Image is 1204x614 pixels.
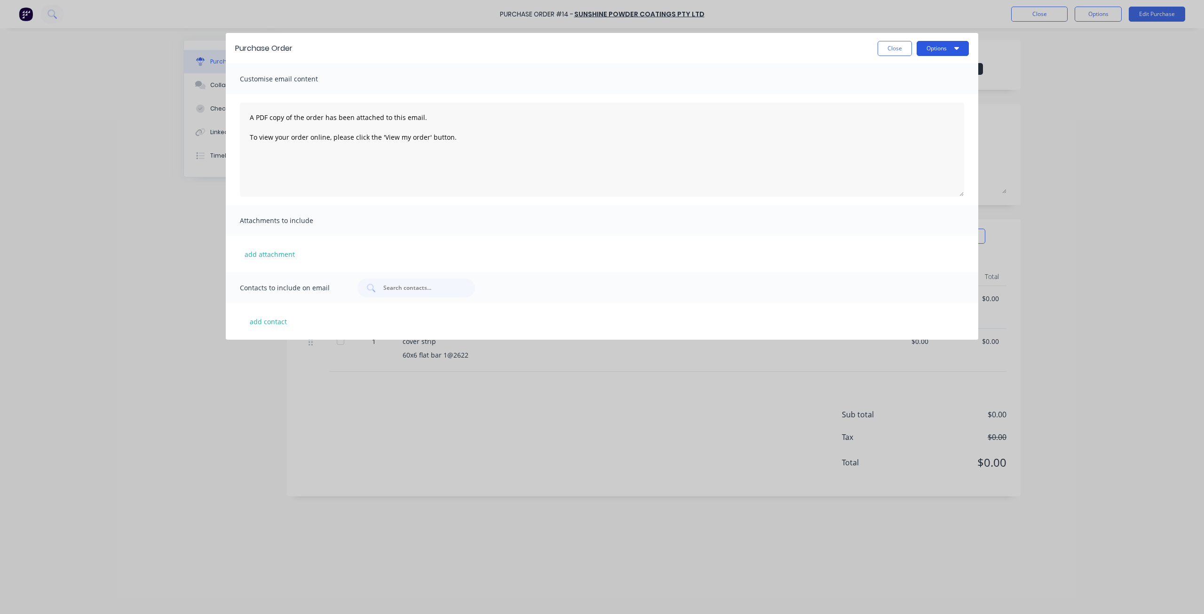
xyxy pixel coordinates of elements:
button: add attachment [240,247,300,261]
span: Contacts to include on email [240,281,343,295]
div: Purchase Order [235,43,293,54]
input: Search contacts... [382,283,460,293]
button: Close [878,41,912,56]
span: Customise email content [240,72,343,86]
span: Attachments to include [240,214,343,227]
button: Options [917,41,969,56]
button: add contact [240,314,296,328]
textarea: A PDF copy of the order has been attached to this email. To view your order online, please click ... [240,103,964,197]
